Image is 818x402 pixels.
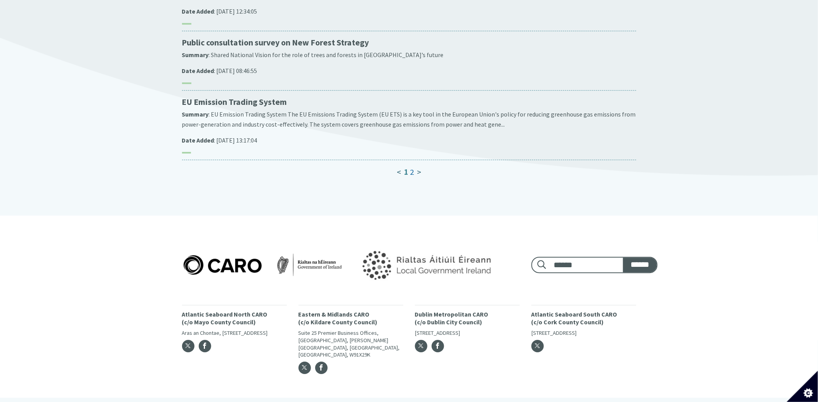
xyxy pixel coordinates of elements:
[397,167,401,177] a: <
[531,340,544,352] a: Twitter
[182,7,214,15] strong: Date Added
[182,136,636,146] p: : [DATE] 13:17:04
[299,362,311,374] a: Twitter
[531,329,636,337] p: [STREET_ADDRESS]
[182,310,287,327] p: Atlantic Seaboard North CARO (c/o Mayo County Council)
[182,37,636,48] p: Public consultation survey on New Forest Strategy
[415,329,520,337] p: [STREET_ADDRESS]
[299,329,403,358] p: Suite 25 Premier Business Offices, [GEOGRAPHIC_DATA], [PERSON_NAME][GEOGRAPHIC_DATA], [GEOGRAPHIC...
[410,167,414,177] a: 2
[182,97,636,108] p: EU Emission Trading System
[531,310,636,327] p: Atlantic Seaboard South CARO (c/o Cork County Council)
[182,340,195,352] a: Twitter
[182,110,636,129] p: : EU Emission Trading System The EU Emissions Trading System (EU ETS) is a key tool in the Europe...
[182,7,636,17] p: : [DATE] 12:34:05
[182,110,209,118] strong: Summary
[182,66,636,76] p: : [DATE] 08:46:55
[182,37,636,84] a: Public consultation survey on New Forest Strategy Summary: Shared National Vision for the role of...
[432,340,444,352] a: Facebook
[299,310,403,327] p: Eastern & Midlands CARO (c/o Kildare County Council)
[182,329,287,337] p: Aras an Chontae, [STREET_ADDRESS]
[182,254,344,276] img: Caro logo
[404,167,408,177] strong: 1
[182,50,636,60] p: : Shared National Vision for the role of trees and forests in [GEOGRAPHIC_DATA]’s future
[787,371,818,402] button: Set cookie preferences
[415,340,427,352] a: Twitter
[182,97,636,153] a: EU Emission Trading System Summary: EU Emission Trading System The EU Emissions Trading System (E...
[345,240,506,289] img: Government of Ireland logo
[415,310,520,327] p: Dublin Metropolitan CARO (c/o Dublin City Council)
[417,167,421,177] a: >
[315,362,328,374] a: Facebook
[182,67,214,75] strong: Date Added
[182,51,209,59] strong: Summary
[199,340,211,352] a: Facebook
[182,136,214,144] strong: Date Added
